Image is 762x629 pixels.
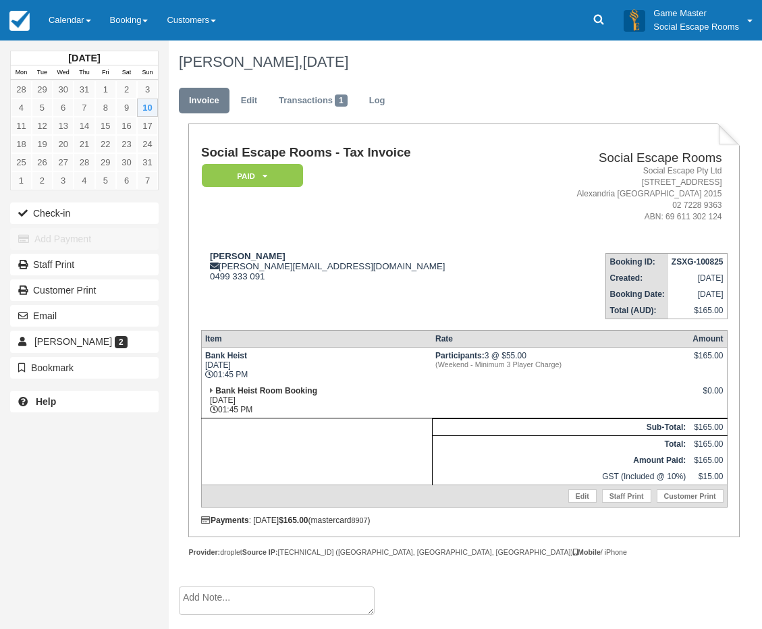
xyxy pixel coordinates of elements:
[36,396,56,407] b: Help
[116,80,137,99] a: 2
[116,117,137,135] a: 16
[179,88,229,114] a: Invoice
[11,80,32,99] a: 28
[279,516,308,525] strong: $165.00
[10,202,159,224] button: Check-in
[11,65,32,80] th: Mon
[335,94,348,107] span: 1
[10,391,159,412] a: Help
[95,135,116,153] a: 22
[528,151,722,165] h2: Social Escape Rooms
[53,135,74,153] a: 20
[692,386,723,406] div: $0.00
[116,135,137,153] a: 23
[201,516,728,525] div: : [DATE] (mastercard )
[11,153,32,171] a: 25
[432,347,689,383] td: 3 @ $55.00
[10,228,159,250] button: Add Payment
[432,418,689,435] th: Sub-Total:
[606,253,668,270] th: Booking ID:
[689,330,727,347] th: Amount
[10,254,159,275] a: Staff Print
[10,279,159,301] a: Customer Print
[116,171,137,190] a: 6
[137,80,158,99] a: 3
[95,171,116,190] a: 5
[11,99,32,117] a: 4
[10,331,159,352] a: [PERSON_NAME] 2
[606,302,668,319] th: Total (AUD):
[53,117,74,135] a: 13
[657,489,724,503] a: Customer Print
[32,80,53,99] a: 29
[137,153,158,171] a: 31
[653,7,739,20] p: Game Master
[137,117,158,135] a: 17
[672,257,724,267] strong: ZSXG-100825
[201,330,432,347] th: Item
[624,9,645,31] img: A3
[11,171,32,190] a: 1
[269,88,358,114] a: Transactions1
[137,99,158,117] a: 10
[53,99,74,117] a: 6
[32,117,53,135] a: 12
[210,251,285,261] strong: [PERSON_NAME]
[74,99,94,117] a: 7
[692,351,723,371] div: $165.00
[95,80,116,99] a: 1
[34,336,112,347] span: [PERSON_NAME]
[689,418,727,435] td: $165.00
[53,171,74,190] a: 3
[53,80,74,99] a: 30
[653,20,739,34] p: Social Escape Rooms
[689,468,727,485] td: $15.00
[352,516,368,524] small: 8907
[74,117,94,135] a: 14
[74,153,94,171] a: 28
[11,117,32,135] a: 11
[95,99,116,117] a: 8
[188,547,740,557] div: droplet [TECHNICAL_ID] ([GEOGRAPHIC_DATA], [GEOGRAPHIC_DATA], [GEOGRAPHIC_DATA]) / iPhone
[242,548,278,556] strong: Source IP:
[302,53,348,70] span: [DATE]
[116,65,137,80] th: Sat
[215,386,317,395] strong: Bank Heist Room Booking
[95,65,116,80] th: Fri
[668,270,727,286] td: [DATE]
[137,65,158,80] th: Sun
[231,88,267,114] a: Edit
[179,54,730,70] h1: [PERSON_NAME],
[573,548,601,556] strong: Mobile
[74,171,94,190] a: 4
[74,80,94,99] a: 31
[359,88,396,114] a: Log
[668,286,727,302] td: [DATE]
[188,548,220,556] strong: Provider:
[432,330,689,347] th: Rate
[602,489,651,503] a: Staff Print
[568,489,597,503] a: Edit
[11,135,32,153] a: 18
[201,146,522,160] h1: Social Escape Rooms - Tax Invoice
[32,153,53,171] a: 26
[606,270,668,286] th: Created:
[606,286,668,302] th: Booking Date:
[116,99,137,117] a: 9
[201,347,432,383] td: [DATE] 01:45 PM
[32,99,53,117] a: 5
[74,135,94,153] a: 21
[116,153,137,171] a: 30
[432,435,689,452] th: Total:
[201,163,298,188] a: Paid
[435,360,686,368] em: (Weekend - Minimum 3 Player Charge)
[115,336,128,348] span: 2
[32,65,53,80] th: Tue
[53,153,74,171] a: 27
[432,452,689,468] th: Amount Paid:
[202,164,303,188] em: Paid
[432,468,689,485] td: GST (Included @ 10%)
[689,435,727,452] td: $165.00
[74,65,94,80] th: Thu
[137,135,158,153] a: 24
